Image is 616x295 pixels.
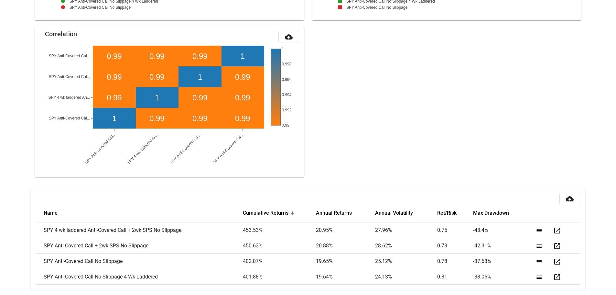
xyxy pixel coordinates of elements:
[437,222,473,238] td: 0.75
[375,222,437,238] td: 27.96 %
[375,254,437,269] td: 25.12 %
[553,242,561,250] mat-icon: open_in_new
[473,210,509,216] button: Change sorting for Max_Drawdown
[535,273,543,281] mat-icon: list
[36,222,243,238] td: SPY 4 wk laddered Anti-Covered Call + 2wk SPS No Slippage
[36,254,243,269] td: SPY Anti-Covered Call No Slippage
[535,227,543,234] mat-icon: list
[375,210,413,216] button: Change sorting for Annual_Volatility
[473,222,532,238] td: -43.4 %
[473,254,532,269] td: -37.63 %
[375,238,437,254] td: 28.62 %
[553,227,561,234] mat-icon: open_in_new
[375,269,437,285] td: 24.13 %
[243,269,316,285] td: 401.88 %
[316,269,375,285] td: 19.64 %
[36,269,243,285] td: SPY Anti-Covered Call No Slippage 4 Wk Laddered
[316,210,352,216] button: Change sorting for Annual_Returns
[285,33,293,41] mat-icon: cloud_download
[243,210,288,216] button: Change sorting for Cum_Returns_Final
[45,31,77,37] mat-card-title: Correlation
[316,238,375,254] td: 20.88 %
[437,254,473,269] td: 0.78
[535,242,543,250] mat-icon: list
[553,273,561,281] mat-icon: open_in_new
[473,238,532,254] td: -42.31 %
[316,222,375,238] td: 20.95 %
[437,210,457,216] button: Change sorting for Efficient_Frontier
[535,258,543,266] mat-icon: list
[437,269,473,285] td: 0.81
[44,210,58,216] button: Change sorting for strategy_name
[473,269,532,285] td: -38.06 %
[243,222,316,238] td: 453.53 %
[437,238,473,254] td: 0.73
[566,195,574,203] mat-icon: cloud_download
[36,238,243,254] td: SPY Anti-Covered Call + 2wk SPS No Slippage
[243,254,316,269] td: 402.07 %
[553,258,561,266] mat-icon: open_in_new
[316,254,375,269] td: 19.65 %
[243,238,316,254] td: 450.63 %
